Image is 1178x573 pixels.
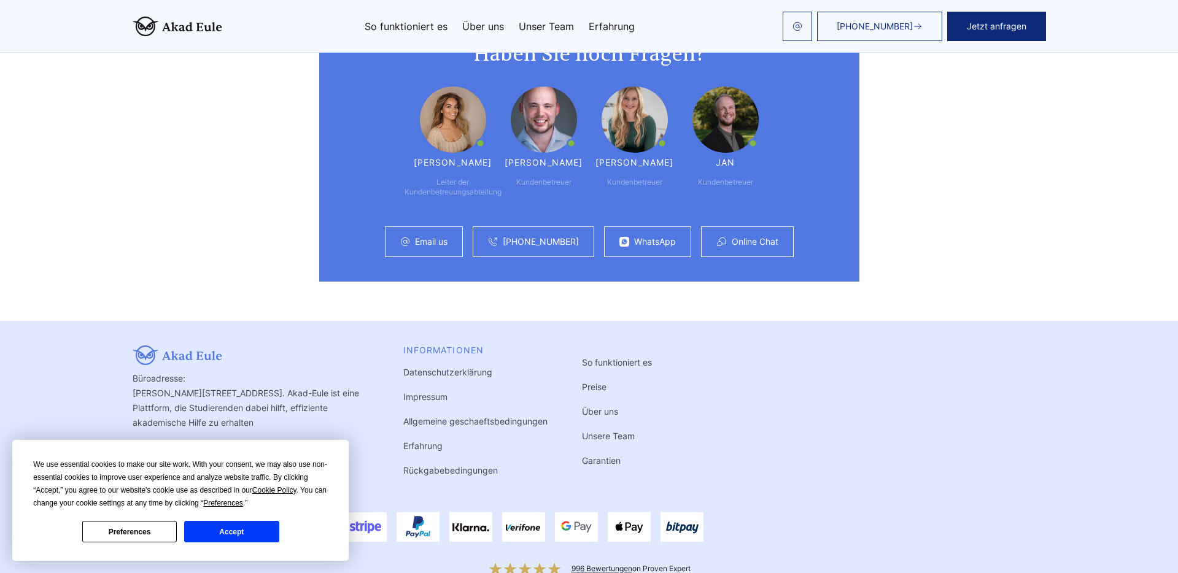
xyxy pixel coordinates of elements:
[582,357,652,367] a: So funktioniert es
[33,458,328,510] div: We use essential cookies to make our site work. With your consent, we may also use non-essential ...
[582,455,621,466] a: Garantien
[462,21,504,31] a: Über uns
[365,21,448,31] a: So funktioniert es
[607,177,662,187] div: Kundenbetreuer
[716,158,735,167] div: Jan
[405,177,502,197] div: Leiter der Kundenbetreuungsabteilung
[698,177,753,187] div: Kundenbetreuer
[133,345,369,478] div: Büroadresse: [PERSON_NAME][STREET_ADDRESS]. Akad-Eule ist eine Plattform, die Studierenden dabei ...
[582,382,606,392] a: Preise
[792,21,802,31] img: email
[414,158,492,167] div: [PERSON_NAME]
[420,87,486,153] img: Maria
[344,42,835,67] h2: Haben Sie noch Fragen?
[582,406,618,417] a: Über uns
[634,237,676,247] a: WhatsApp
[403,416,548,426] a: Allgemeine geschaeftsbedingungen
[595,158,674,167] div: [PERSON_NAME]
[403,465,498,475] a: Rückgabebedingungen
[505,158,583,167] div: [PERSON_NAME]
[511,87,577,153] img: Günther
[837,21,913,31] span: [PHONE_NUMBER]
[732,237,778,247] a: Online Chat
[572,564,632,573] a: 996 Bewertungen
[403,391,448,402] a: Impressum
[817,12,942,41] a: [PHONE_NUMBER]
[602,87,668,153] img: Irene
[252,486,296,494] span: Cookie Policy
[582,431,635,441] a: Unsere Team
[947,12,1046,41] button: Jetzt anfragen
[184,521,279,542] button: Accept
[503,237,579,247] a: [PHONE_NUMBER]
[516,177,572,187] div: Kundenbetreuer
[692,87,759,153] img: Jan
[12,440,349,561] div: Cookie Consent Prompt
[133,17,222,36] img: logo
[415,237,448,247] a: Email us
[82,521,177,542] button: Preferences
[203,499,243,507] span: Preferences
[403,367,492,377] a: Datenschutzerklärung
[403,440,443,451] a: Erfahrung
[403,345,548,355] div: INFORMATIONEN
[519,21,574,31] a: Unser Team
[589,21,635,31] a: Erfahrung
